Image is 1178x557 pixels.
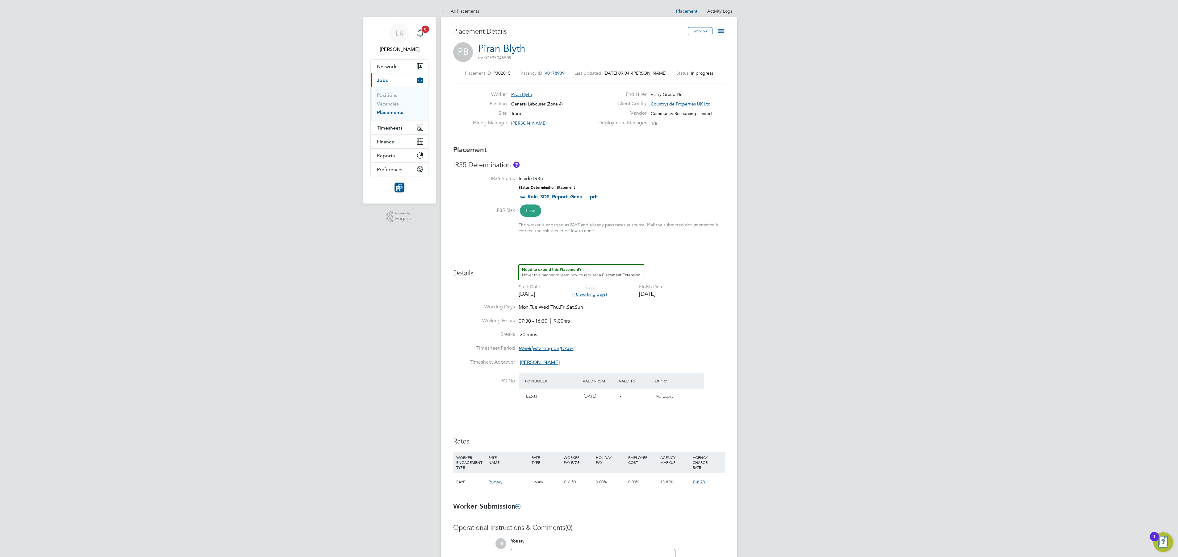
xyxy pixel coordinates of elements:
span: Sat, [567,304,575,310]
label: Timesheet Period [453,345,515,352]
span: You [511,538,518,544]
div: RATE NAME [487,452,530,468]
a: Vacancies [377,101,399,107]
span: EZ633 [526,394,537,399]
div: HOLIDAY PAY [594,452,626,468]
span: No Expiry [656,394,673,399]
div: Expiry [653,375,689,386]
span: [PERSON_NAME] [632,70,666,76]
span: Community Resourcing Limited [651,111,712,116]
div: PAYE [455,473,487,491]
h3: Operational Instructions & Comments [453,523,725,532]
label: Breaks [453,331,515,338]
label: Worker [473,91,507,98]
span: Countryside Properties UK Ltd [651,101,711,107]
span: m: 07395045509 [478,55,512,60]
label: Site [473,110,507,117]
strong: Status Determination Statement [519,185,575,190]
span: P302015 [493,70,511,76]
span: [PERSON_NAME] [520,359,560,365]
b: Worker Submission [453,502,520,510]
span: General Labourer (Zone 4) [511,101,563,107]
a: Role_SDS_Report_Gene... .pdf [528,194,598,200]
span: 13.82% [660,479,674,485]
span: Leanne Rayner [370,46,428,53]
div: RATE TYPE [530,452,562,468]
div: Valid To [617,375,654,386]
span: 0.00% [596,479,607,485]
span: 8 [422,26,429,33]
label: IR35 Status [453,175,515,182]
button: Jobs [371,73,428,87]
h3: Placement Details [453,27,683,36]
span: Tue, [530,304,539,310]
span: £18.78 [693,479,705,485]
span: Primary [488,479,503,485]
span: Powered by [395,211,412,216]
div: Hourly [530,473,562,491]
span: Piran Blyth [511,92,532,97]
em: Weekly [519,345,535,352]
label: Position [473,101,507,107]
label: Working Hours [453,318,515,324]
span: [PERSON_NAME] [511,120,547,126]
span: [DATE] [584,394,596,399]
h3: Rates [453,437,725,446]
span: n/a [651,120,657,126]
a: Powered byEngage [386,211,413,223]
span: V0178939 [545,70,565,76]
label: Placement ID [465,70,491,76]
span: 30 mins [520,332,537,338]
span: Truro [511,111,521,116]
span: PB [453,42,473,62]
button: Preferences [371,163,428,176]
span: Network [377,64,396,69]
em: [DATE] [559,345,574,352]
button: How to extend a Placement? [518,264,644,280]
span: Thu, [550,304,560,310]
b: Placement [453,146,487,154]
div: DAYS [569,286,610,297]
a: 8 [414,23,426,43]
a: Placement [676,9,697,14]
span: Timesheets [377,125,403,131]
label: Timesheet Approver [453,359,515,365]
h3: Details [453,264,725,278]
div: [DATE] [639,290,664,297]
label: Deployment Manager [595,120,646,126]
span: Wed, [539,304,550,310]
span: LR [395,29,404,37]
label: Hiring Manager [473,120,507,126]
button: Timesheets [371,121,428,134]
button: Reports [371,149,428,162]
span: Vistry Group Plc [651,92,682,97]
button: Network [371,60,428,73]
span: Jobs [377,77,388,83]
span: Engage [395,216,412,221]
div: The worker is engaged as PAYE and already pays taxes at source. If all the submitted documentatio... [519,222,725,233]
a: LR[PERSON_NAME] [370,23,428,53]
div: EMPLOYER COST [627,452,659,468]
label: Vendor [595,110,646,117]
label: IR35 Risk [453,207,515,214]
label: PO No [453,378,515,384]
button: Unfollow [688,27,712,35]
label: Client Config [595,101,646,107]
a: Activity Logs [707,8,732,14]
label: Working Days [453,304,515,310]
div: Jobs [371,87,428,121]
span: Inside IR35 [519,175,543,181]
a: Piran Blyth [478,43,525,55]
button: About IR35 [513,162,520,168]
span: In progress [691,70,713,76]
div: £16.50 [562,473,594,491]
span: Low [520,204,541,217]
a: Positions [377,92,397,98]
label: End Hirer [595,91,646,98]
label: Vacancy ID [520,70,542,76]
span: - [620,394,621,399]
span: 0.00% [628,479,639,485]
h3: IR35 Determination [453,161,725,170]
div: [DATE] [519,290,540,297]
div: WORKER PAY RATE [562,452,594,468]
